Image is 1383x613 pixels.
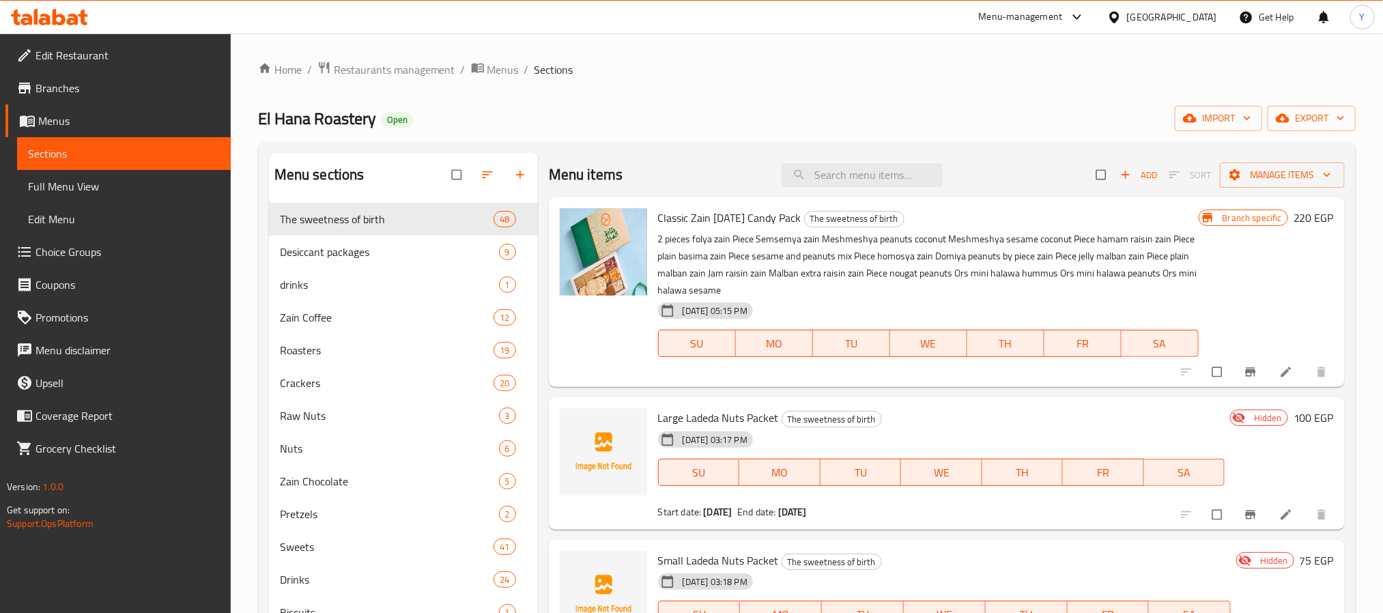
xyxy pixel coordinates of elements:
[280,571,494,588] span: Drinks
[1249,412,1287,425] span: Hidden
[1307,500,1339,530] button: delete
[269,530,538,563] div: Sweets41
[17,170,231,203] a: Full Menu View
[7,501,70,519] span: Get support on:
[1117,165,1160,186] button: Add
[258,61,302,78] a: Home
[560,208,647,296] img: Classic Zain Mawlid Candy Pack
[471,61,519,79] a: Menus
[1044,330,1122,357] button: FR
[1117,165,1160,186] span: Add item
[804,211,904,227] div: The sweetness of birth
[35,276,220,293] span: Coupons
[269,334,538,367] div: Roasters19
[826,463,896,483] span: TU
[42,478,63,496] span: 1.0.0
[28,178,220,195] span: Full Menu View
[487,61,519,78] span: Menus
[269,236,538,268] div: Desiccant packages9
[499,506,516,522] div: items
[499,244,516,260] div: items
[988,463,1058,483] span: TH
[907,463,977,483] span: WE
[494,342,515,358] div: items
[17,137,231,170] a: Sections
[280,276,499,293] div: drinks
[778,503,807,521] b: [DATE]
[1307,357,1339,387] button: delete
[805,211,904,227] span: The sweetness of birth
[35,47,220,63] span: Edit Restaurant
[1186,110,1251,127] span: import
[499,473,516,489] div: items
[334,61,455,78] span: Restaurants management
[269,498,538,530] div: Pretzels2
[269,432,538,465] div: Nuts6
[505,160,538,190] button: Add section
[280,506,499,522] div: Pretzels
[5,72,231,104] a: Branches
[280,440,499,457] span: Nuts
[1294,408,1334,427] h6: 100 EGP
[739,459,821,486] button: MO
[258,103,376,134] span: El Hana Roastery
[1255,554,1294,567] span: Hidden
[269,367,538,399] div: Crackers20
[813,330,890,357] button: TU
[560,408,647,496] img: Large Ladeda Nuts Packet
[7,478,40,496] span: Version:
[28,145,220,162] span: Sections
[818,334,885,354] span: TU
[1279,365,1296,379] a: Edit menu item
[5,104,231,137] a: Menus
[494,213,515,226] span: 48
[5,399,231,432] a: Coverage Report
[280,309,494,326] span: Zain Coffee
[1120,167,1157,183] span: Add
[317,61,455,79] a: Restaurants management
[38,113,220,129] span: Menus
[280,473,499,489] span: Zain Chocolate
[1279,508,1296,522] a: Edit menu item
[1127,10,1217,25] div: [GEOGRAPHIC_DATA]
[494,375,515,391] div: items
[658,231,1199,299] p: 2 pieces folya zain Piece Semsemya zain Meshmeshya peanuts coconut Meshmeshya sesame coconut Piec...
[35,80,220,96] span: Branches
[35,309,220,326] span: Promotions
[1236,500,1268,530] button: Branch-specific-item
[499,408,516,424] div: items
[500,410,515,423] span: 3
[280,342,494,358] span: Roasters
[677,575,753,588] span: [DATE] 03:18 PM
[982,459,1064,486] button: TH
[499,440,516,457] div: items
[658,459,739,486] button: SU
[444,162,472,188] span: Select all sections
[307,61,312,78] li: /
[280,244,499,260] div: Desiccant packages
[524,61,529,78] li: /
[782,554,881,570] span: The sweetness of birth
[1236,357,1268,387] button: Branch-specific-item
[1050,334,1116,354] span: FR
[280,539,494,555] span: Sweets
[500,442,515,455] span: 6
[737,503,775,521] span: End date:
[494,539,515,555] div: items
[494,571,515,588] div: items
[500,475,515,488] span: 5
[500,508,515,521] span: 2
[5,236,231,268] a: Choice Groups
[664,463,734,483] span: SU
[499,276,516,293] div: items
[704,503,732,521] b: [DATE]
[269,563,538,596] div: Drinks24
[5,432,231,465] a: Grocery Checklist
[741,334,808,354] span: MO
[280,408,499,424] span: Raw Nuts
[269,203,538,236] div: The sweetness of birth48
